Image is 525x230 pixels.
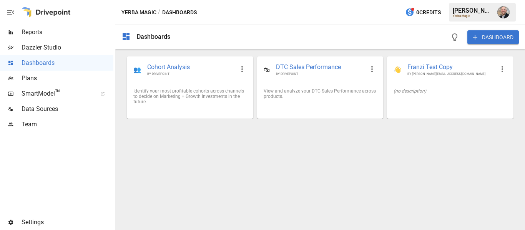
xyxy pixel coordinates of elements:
[22,43,113,52] span: Dazzler Studio
[453,14,493,18] div: Yerba Magic
[407,63,494,72] span: Franzi Test Copy
[55,88,60,98] span: ™
[416,8,441,17] span: 0 Credits
[147,63,234,72] span: Cohort Analysis
[264,66,270,73] div: 🛍
[147,72,234,76] span: BY DRIVEPOINT
[133,88,246,104] div: Identify your most profitable cohorts across channels to decide on Marketing + Growth investments...
[22,218,113,227] span: Settings
[158,8,161,17] div: /
[467,30,519,44] button: DASHBOARD
[394,88,507,94] div: (no description)
[276,72,364,76] span: BY DRIVEPOINT
[22,28,113,37] span: Reports
[453,7,493,14] div: [PERSON_NAME]
[402,5,444,20] button: 0Credits
[493,2,514,23] button: Dustin Jacobson
[22,58,113,68] span: Dashboards
[22,120,113,129] span: Team
[137,33,171,40] div: Dashboards
[22,104,113,114] span: Data Sources
[264,88,377,99] div: View and analyze your DTC Sales Performance across products.
[497,6,510,18] img: Dustin Jacobson
[276,63,364,72] span: DTC Sales Performance
[133,66,141,73] div: 👥
[22,89,92,98] span: SmartModel
[394,66,401,73] div: 👋
[121,8,156,17] button: Yerba Magic
[407,72,494,76] span: BY [PERSON_NAME][EMAIL_ADDRESS][DOMAIN_NAME]
[22,74,113,83] span: Plans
